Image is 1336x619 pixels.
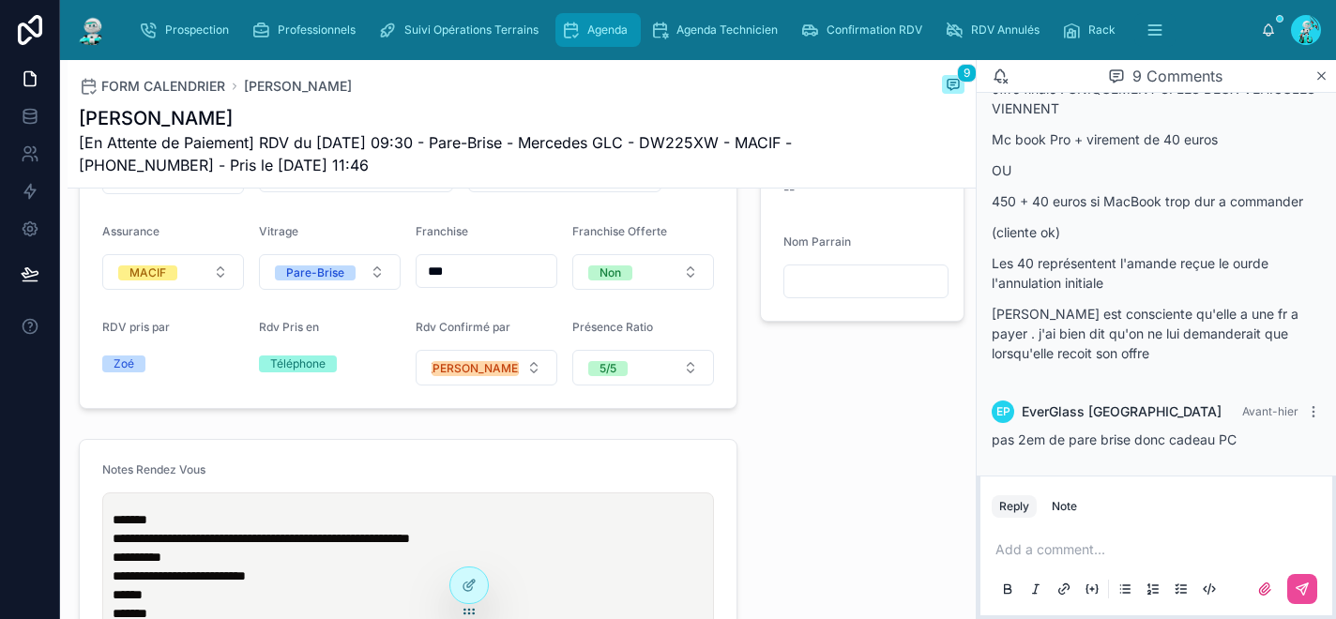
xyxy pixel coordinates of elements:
span: Confirmation RDV [827,23,922,38]
span: Nom Parrain [783,234,851,249]
span: Rdv Confirmé par [416,320,510,334]
a: RDV Annulés [939,13,1053,47]
span: Professionnels [278,23,356,38]
span: Agenda [587,23,628,38]
div: MACIF [129,265,166,280]
p: (cliente ok) [992,222,1321,242]
a: [PERSON_NAME] [244,77,352,96]
a: Rack [1056,13,1129,47]
div: Pare-Brise [286,265,344,280]
div: Téléphone [270,355,326,372]
div: Zoé [114,355,134,372]
span: [En Attente de Paiement] RDV du [DATE] 09:30 - Pare-Brise - Mercedes GLC - DW225XW - MACIF - [PHO... [79,131,824,176]
span: Prospection [165,23,229,38]
span: Suivi Opérations Terrains [404,23,539,38]
p: Les 40 représentent l'amande reçue le ourde l'annulation initiale [992,253,1321,293]
p: 450 + 40 euros si MacBook trop dur a commander [992,191,1321,211]
button: Select Button [102,254,244,290]
button: 9 [942,75,964,98]
a: Agenda Technicien [645,13,791,47]
a: Agenda [555,13,641,47]
p: OU [992,160,1321,180]
span: Notes Rendez Vous [102,462,205,476]
p: Mc book Pro + virement de 40 euros [992,129,1321,149]
span: 9 Comments [1132,65,1222,87]
p: [PERSON_NAME] est consciente qu'elle a une fr a payer . j'ai bien dit qu'on ne lui demanderait qu... [992,304,1321,363]
span: Vitrage [259,224,298,238]
div: scrollable content [124,9,1261,51]
div: Note [1052,499,1077,514]
div: [PERSON_NAME] [429,361,522,376]
span: Rack [1088,23,1116,38]
span: Agenda Technicien [676,23,778,38]
span: EverGlass [GEOGRAPHIC_DATA] [1022,402,1222,421]
a: FORM CALENDRIER [79,77,225,96]
span: Franchise Offerte [572,224,667,238]
span: EP [996,404,1010,419]
span: 9 [957,64,977,83]
span: RDV Annulés [971,23,1040,38]
img: App logo [75,15,109,45]
a: Prospection [133,13,242,47]
h1: [PERSON_NAME] [79,105,824,131]
button: Select Button [572,254,714,290]
span: Avant-hier [1242,404,1298,418]
button: Select Button [572,350,714,385]
span: -- [783,180,795,199]
span: Assurance [102,224,159,238]
div: 5/5 [600,361,616,376]
button: Note [1044,495,1085,518]
p: offre finale : UNIQUEMENT SI LES DEUX VEHICULES VIENNENT [992,79,1321,118]
button: Select Button [259,254,401,290]
a: Suivi Opérations Terrains [372,13,552,47]
div: Non [600,265,621,280]
span: Franchise [416,224,468,238]
span: pas 2em de pare brise donc cadeau PC [992,431,1237,447]
a: Professionnels [246,13,369,47]
span: Présence Ratio [572,320,653,334]
span: FORM CALENDRIER [101,77,225,96]
button: Reply [992,495,1037,518]
span: RDV pris par [102,320,170,334]
button: Select Button [416,350,557,385]
a: Confirmation RDV [795,13,935,47]
span: Rdv Pris en [259,320,319,334]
